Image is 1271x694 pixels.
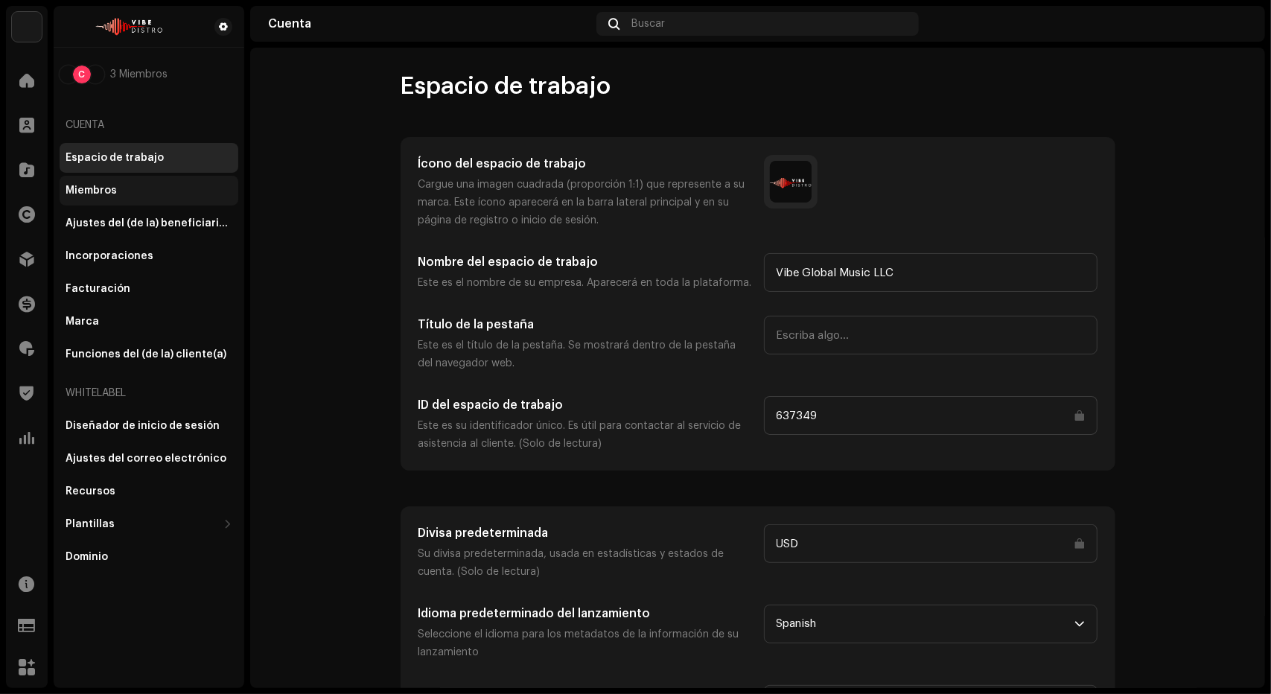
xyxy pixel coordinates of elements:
[60,542,238,572] re-m-nav-item: Dominio
[12,12,42,42] img: efe17899-e597-4c86-b47f-de2678312cfe
[764,396,1098,435] input: Escriba algo...
[66,518,115,530] div: Plantillas
[66,453,226,465] div: Ajustes del correo electrónico
[66,420,220,432] div: Diseñador de inicio de sesión
[60,444,238,474] re-m-nav-item: Ajustes del correo electrónico
[60,477,238,506] re-m-nav-item: Recursos
[268,18,590,30] div: Cuenta
[60,143,238,173] re-m-nav-item: Espacio de trabajo
[60,375,238,411] re-a-nav-header: Whitelabel
[1074,605,1085,643] div: dropdown trigger
[60,107,238,143] re-a-nav-header: Cuenta
[60,66,77,83] img: faf5ecf8-b9ed-4029-b615-923327bccd61
[418,396,752,414] h5: ID del espacio de trabajo
[418,417,752,453] p: Este es su identificador único. Es útil para contactar al servicio de asistencia al cliente. (Sol...
[60,411,238,441] re-m-nav-item: Diseñador de inicio de sesión
[60,509,238,539] re-m-nav-dropdown: Plantillas
[418,316,752,334] h5: Título de la pestaña
[60,274,238,304] re-m-nav-item: Facturación
[764,316,1098,354] input: Escriba algo...
[418,545,752,581] p: Su divisa predeterminada, usada en estadísticas y estados de cuenta. (Solo de lectura)
[418,253,752,271] h5: Nombre del espacio de trabajo
[418,337,752,372] p: Este es el título de la pestaña. Se mostrará dentro de la pestaña del navegador web.
[66,316,99,328] div: Marca
[110,69,168,80] span: 3 Miembros
[66,348,226,360] div: Funciones del (de la) cliente(a)
[418,605,752,623] h5: Idioma predeterminado del lanzamiento
[764,253,1098,292] input: Escriba algo...
[73,66,91,83] div: C
[66,486,115,497] div: Recursos
[60,241,238,271] re-m-nav-item: Incorporaciones
[418,155,752,173] h5: Ícono del espacio de trabajo
[66,18,191,36] img: 37d98b85-77d1-46b3-8062-64bacbf22e90
[66,217,232,229] div: Ajustes del (de la) beneficiario(a)
[66,551,108,563] div: Dominio
[418,176,752,229] p: Cargue una imagen cuadrada (proporción 1:1) que represente a su marca. Este ícono aparecerá en la...
[60,176,238,206] re-m-nav-item: Miembros
[66,250,153,262] div: Incorporaciones
[66,152,164,164] div: Espacio de trabajo
[764,524,1098,563] input: Escriba algo...
[60,208,238,238] re-m-nav-item: Ajustes del (de la) beneficiario(a)
[66,185,117,197] div: Miembros
[401,71,611,101] span: Espacio de trabajo
[418,524,752,542] h5: Divisa predeterminada
[777,605,1074,643] span: Spanish
[1223,12,1247,36] img: faf5ecf8-b9ed-4029-b615-923327bccd61
[66,283,130,295] div: Facturación
[60,340,238,369] re-m-nav-item: Funciones del (de la) cliente(a)
[418,625,752,661] p: Seleccione el idioma para los metadatos de la información de su lanzamiento
[418,274,752,292] p: Este es el nombre de su empresa. Aparecerá en toda la plataforma.
[631,18,665,30] span: Buscar
[86,66,104,83] img: 3af735df-190d-4acc-88e1-ee00d84a05a7
[60,307,238,337] re-m-nav-item: Marca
